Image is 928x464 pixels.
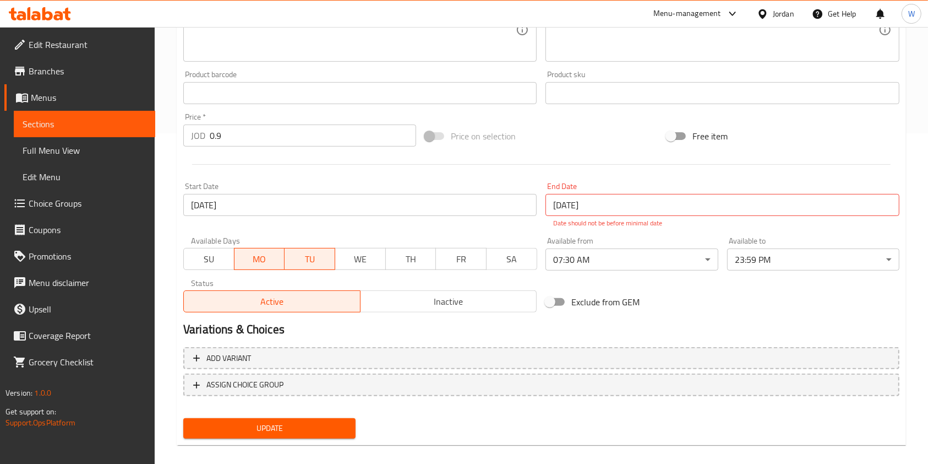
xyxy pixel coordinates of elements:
span: MO [239,251,281,267]
input: Please enter product barcode [183,82,537,104]
a: Coverage Report [4,322,155,349]
span: SU [188,251,230,267]
span: Menus [31,91,146,104]
button: Active [183,290,361,312]
button: TU [285,248,335,270]
div: Menu-management [653,7,721,20]
span: Choice Groups [29,197,146,210]
button: ASSIGN CHOICE GROUP [183,374,899,396]
div: 07:30 AM [545,249,718,271]
a: Grocery Checklist [4,349,155,375]
button: FR [435,248,487,270]
a: Promotions [4,243,155,269]
a: Menu disclaimer [4,269,155,296]
a: Menus [4,84,155,111]
span: Full Menu View [23,144,146,157]
a: Branches [4,58,155,84]
span: Sections [23,117,146,131]
span: Branches [29,64,146,78]
textarea: Enjoy a delicious Zaatar Manoushe and get another one for free! [191,4,516,56]
span: Coupons [29,223,146,236]
span: Edit Restaurant [29,38,146,51]
button: TH [385,248,436,270]
a: Upsell [4,296,155,322]
span: TU [289,251,331,267]
span: Price on selection [451,130,516,143]
span: Version: [6,386,32,400]
span: TH [390,251,432,267]
input: Please enter price [210,125,416,147]
span: Promotions [29,250,146,263]
button: Add variant [183,347,899,370]
a: Choice Groups [4,190,155,217]
span: Update [192,422,347,435]
span: Get support on: [6,404,56,419]
span: WE [340,251,381,267]
span: SA [491,251,533,267]
input: Please enter product sku [545,82,899,104]
a: Support.OpsPlatform [6,416,75,430]
span: Add variant [206,352,251,365]
span: FR [440,251,482,267]
button: Inactive [360,290,537,312]
span: Menu disclaimer [29,276,146,289]
span: 1.0.0 [34,386,51,400]
button: Update [183,418,356,439]
span: Free item [692,130,728,143]
h2: Variations & Choices [183,321,899,338]
span: Coverage Report [29,329,146,342]
span: Grocery Checklist [29,355,146,369]
a: Edit Menu [14,164,155,190]
p: Date should not be before minimal date [553,218,891,228]
span: Exclude from GEM [571,295,640,309]
span: Upsell [29,303,146,316]
span: Inactive [365,294,533,310]
button: MO [234,248,285,270]
p: JOD [191,129,205,142]
span: W [908,8,915,20]
a: Sections [14,111,155,137]
a: Full Menu View [14,137,155,164]
span: Active [188,294,356,310]
a: Edit Restaurant [4,31,155,58]
span: Edit Menu [23,170,146,184]
div: 23:59 PM [727,249,899,271]
div: Jordan [773,8,794,20]
button: SA [486,248,537,270]
span: ASSIGN CHOICE GROUP [206,378,283,392]
a: Coupons [4,217,155,243]
button: SU [183,248,234,270]
textarea: استمتع بمناقيش الزعتر الشهية واحصل على واحدة أخرى مجانًا! [553,4,878,56]
button: WE [335,248,386,270]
